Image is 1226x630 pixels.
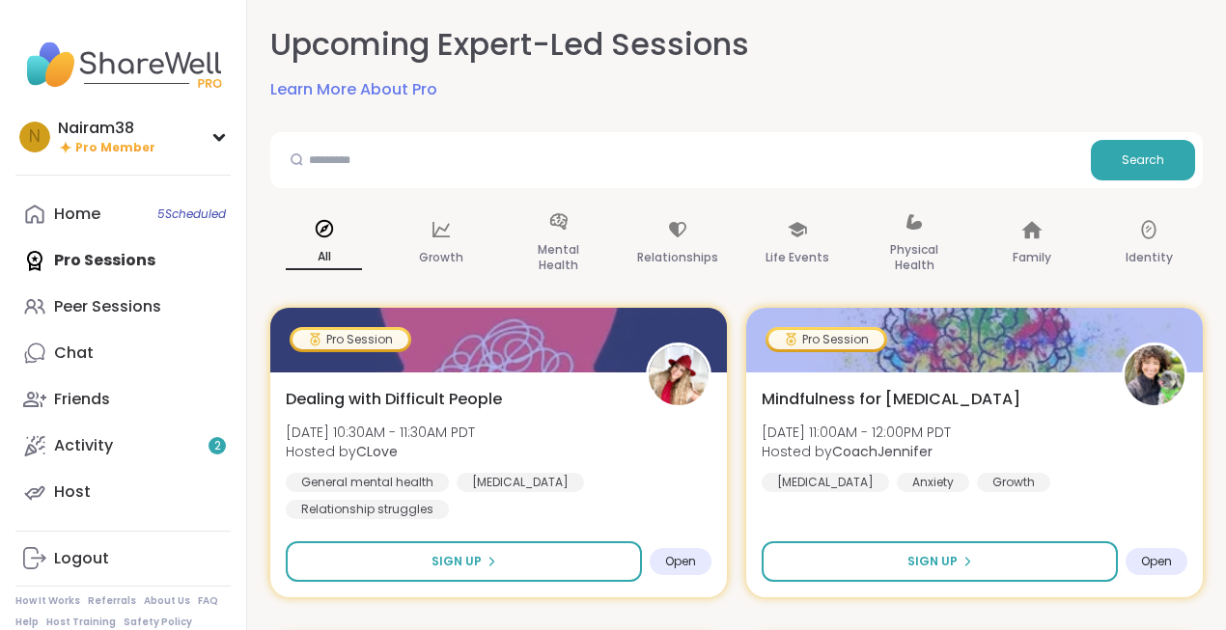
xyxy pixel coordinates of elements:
div: Growth [977,473,1050,492]
p: Growth [419,246,463,269]
a: Host Training [46,616,116,629]
a: Help [15,616,39,629]
div: [MEDICAL_DATA] [762,473,889,492]
a: FAQ [198,594,218,608]
p: All [286,245,362,270]
span: Pro Member [75,140,155,156]
div: Nairam38 [58,118,155,139]
a: How It Works [15,594,80,608]
div: Friends [54,389,110,410]
button: Sign Up [762,541,1118,582]
span: Search [1122,151,1164,169]
span: Open [1141,554,1172,569]
img: CLove [649,345,709,405]
div: Pro Session [768,330,884,349]
div: General mental health [286,473,449,492]
button: Search [1091,140,1195,180]
div: Anxiety [897,473,969,492]
a: Friends [15,376,231,423]
div: Activity [54,435,113,456]
img: CoachJennifer [1125,345,1184,405]
div: Relationship struggles [286,500,449,519]
b: CLove [356,442,398,461]
a: Peer Sessions [15,284,231,330]
div: Logout [54,548,109,569]
b: CoachJennifer [832,442,933,461]
div: Peer Sessions [54,296,161,317]
div: Pro Session [293,330,408,349]
span: 5 Scheduled [157,206,226,222]
span: Sign Up [907,553,958,570]
a: Home5Scheduled [15,191,231,237]
a: Host [15,469,231,515]
a: Chat [15,330,231,376]
a: Activity2 [15,423,231,469]
span: Dealing with Difficult People [286,388,502,411]
p: Identity [1126,246,1173,269]
span: Open [665,554,696,569]
p: Physical Health [877,238,953,277]
div: [MEDICAL_DATA] [457,473,584,492]
span: 2 [214,438,221,454]
span: Sign Up [432,553,482,570]
a: About Us [144,594,190,608]
span: Hosted by [286,442,475,461]
a: Referrals [88,594,136,608]
span: [DATE] 10:30AM - 11:30AM PDT [286,423,475,442]
span: N [29,124,41,150]
p: Family [1013,246,1051,269]
span: Hosted by [762,442,951,461]
div: Home [54,204,100,225]
h2: Upcoming Expert-Led Sessions [270,23,749,67]
p: Mental Health [520,238,597,277]
span: Mindfulness for [MEDICAL_DATA] [762,388,1020,411]
div: Chat [54,342,94,364]
p: Life Events [766,246,829,269]
p: Relationships [637,246,718,269]
button: Sign Up [286,541,642,582]
span: [DATE] 11:00AM - 12:00PM PDT [762,423,951,442]
div: Host [54,481,91,503]
a: Safety Policy [124,616,192,629]
a: Logout [15,535,231,582]
img: ShareWell Nav Logo [15,31,231,98]
a: Learn More About Pro [270,78,437,101]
